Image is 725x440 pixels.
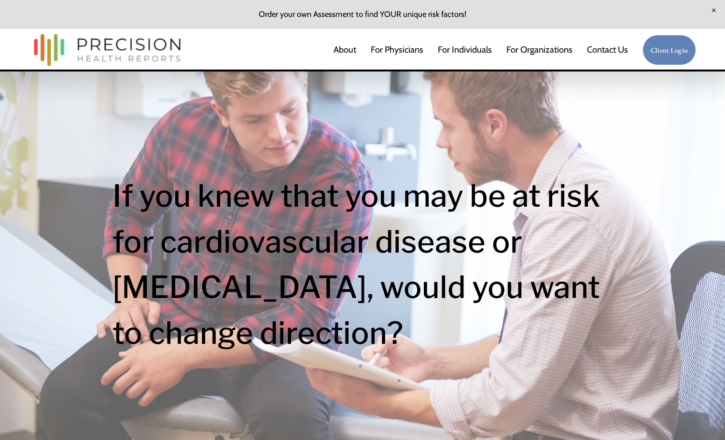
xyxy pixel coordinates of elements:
a: Contact Us [587,40,628,59]
h1: If you knew that you may be at risk for cardiovascular disease or [MEDICAL_DATA], would you want ... [112,173,613,356]
span: For Organizations [506,41,572,59]
a: For Physicians [371,40,423,59]
a: folder dropdown [506,40,572,59]
a: Client Login [642,35,696,65]
a: For Individuals [438,40,492,59]
a: About [334,40,356,59]
img: Precision Health Reports [29,29,185,71]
